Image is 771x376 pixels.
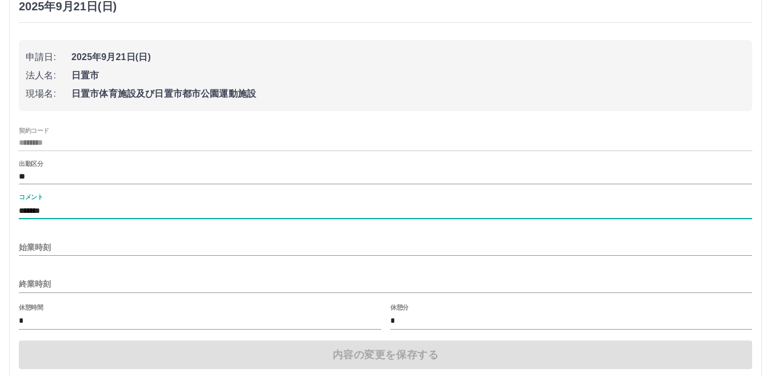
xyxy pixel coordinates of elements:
span: 法人名: [26,69,71,82]
span: 2025年9月21日(日) [71,50,745,64]
span: 日置市体育施設及び日置市都市公園運動施設 [71,87,745,101]
label: コメント [19,193,43,201]
label: 休憩時間 [19,303,43,311]
span: 日置市 [71,69,745,82]
span: 現場名: [26,87,71,101]
label: 休憩分 [390,303,409,311]
label: 契約コード [19,126,49,134]
label: 出勤区分 [19,160,43,168]
span: 申請日: [26,50,71,64]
